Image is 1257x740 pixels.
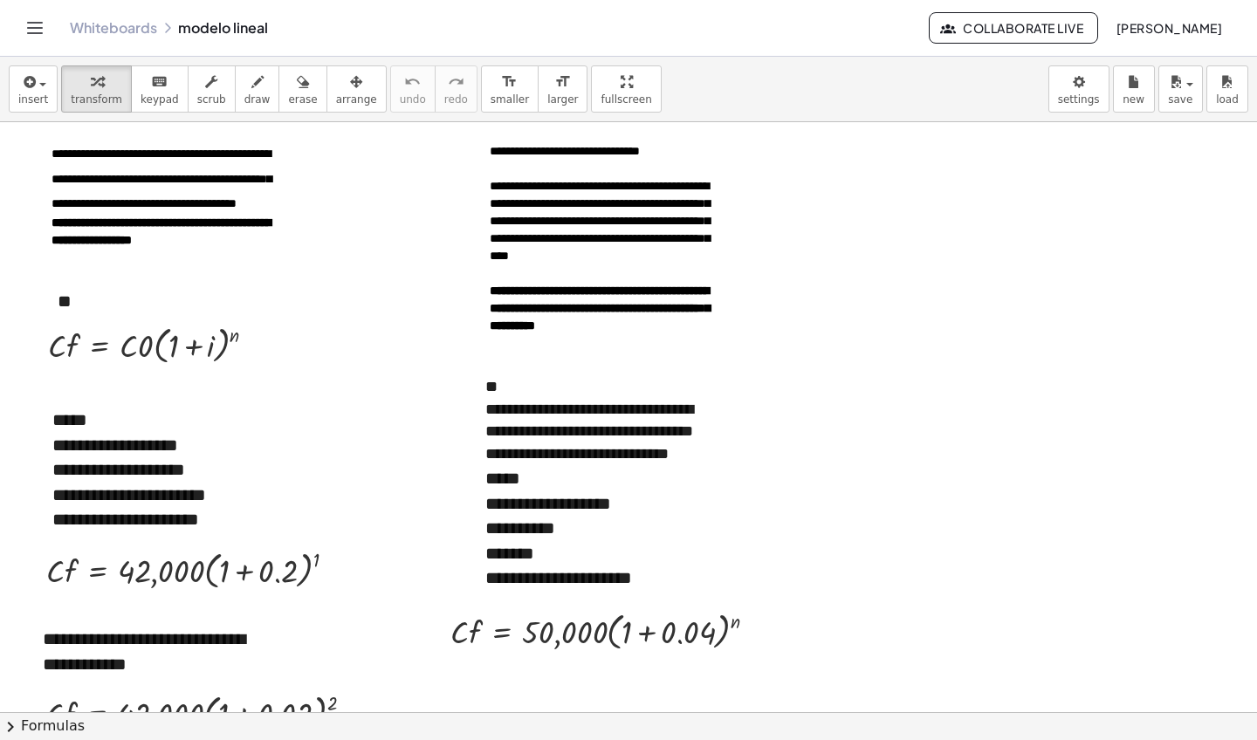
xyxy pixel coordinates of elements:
[591,65,661,113] button: fullscreen
[1116,20,1222,36] span: [PERSON_NAME]
[278,65,326,113] button: erase
[61,65,132,113] button: transform
[131,65,189,113] button: keyboardkeypad
[336,93,377,106] span: arrange
[18,93,48,106] span: insert
[1206,65,1248,113] button: load
[288,93,317,106] span: erase
[1123,93,1144,106] span: new
[71,93,122,106] span: transform
[435,65,477,113] button: redoredo
[1168,93,1192,106] span: save
[1113,65,1155,113] button: new
[326,65,387,113] button: arrange
[1158,65,1203,113] button: save
[538,65,587,113] button: format_sizelarger
[404,72,421,92] i: undo
[501,72,518,92] i: format_size
[554,72,571,92] i: format_size
[235,65,280,113] button: draw
[1216,93,1239,106] span: load
[188,65,236,113] button: scrub
[444,93,468,106] span: redo
[491,93,529,106] span: smaller
[1102,12,1236,44] button: [PERSON_NAME]
[400,93,426,106] span: undo
[1048,65,1109,113] button: settings
[151,72,168,92] i: keyboard
[448,72,464,92] i: redo
[21,14,49,42] button: Toggle navigation
[141,93,179,106] span: keypad
[9,65,58,113] button: insert
[481,65,539,113] button: format_sizesmaller
[601,93,651,106] span: fullscreen
[197,93,226,106] span: scrub
[244,93,271,106] span: draw
[1058,93,1100,106] span: settings
[70,19,157,37] a: Whiteboards
[944,20,1083,36] span: Collaborate Live
[547,93,578,106] span: larger
[390,65,436,113] button: undoundo
[929,12,1098,44] button: Collaborate Live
